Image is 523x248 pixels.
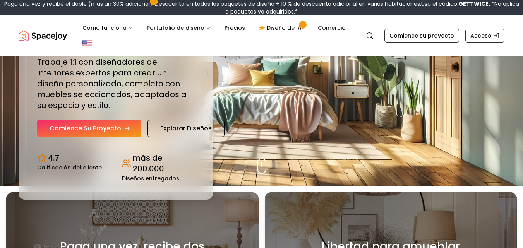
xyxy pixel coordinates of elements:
[50,124,121,133] font: Comience su proyecto
[225,24,245,32] font: Precios
[82,39,92,48] img: Estados Unidos
[48,152,59,163] font: 4.7
[318,24,346,32] font: Comercio
[122,174,179,182] font: Diseños entregados
[37,164,102,171] font: Calificación del cliente
[19,15,504,56] nav: Global
[37,120,141,137] a: Comience su proyecto
[37,56,187,111] font: Trabaje 1:1 con diseñadores de interiores expertos para crear un diseño personalizado, completo c...
[470,32,492,39] font: Acceso
[141,20,217,36] button: Portafolio de diseño
[82,24,127,32] font: Cómo funciona
[147,24,204,32] font: Portafolio de diseño
[218,20,251,36] a: Precios
[37,146,194,181] div: Estadísticas de diseño
[133,152,164,174] font: más de 200.000
[253,20,310,36] a: Diseño de IA
[76,20,352,36] nav: Principal
[465,29,504,43] a: Acceso
[267,24,302,32] font: Diseño de IA
[160,124,212,133] font: Explorar diseños
[19,28,67,43] img: Logotipo de Spacejoy
[76,20,139,36] button: Cómo funciona
[147,120,225,137] a: Explorar diseños
[389,32,454,39] font: Comience su proyecto
[312,20,352,36] a: Comercio
[384,29,459,43] a: Comience su proyecto
[19,28,67,43] a: Alegría espacial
